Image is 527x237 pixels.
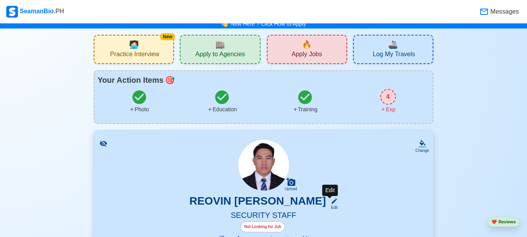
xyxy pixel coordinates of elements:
[165,74,175,86] span: todo
[293,105,318,114] div: Training
[492,219,497,224] span: heart
[6,6,64,18] div: SeamanBio
[231,21,306,27] a: New Here ? Click How to Apply
[98,74,429,86] div: Your Action Items
[415,148,429,153] div: Change
[219,18,231,30] span: bell
[207,105,237,114] div: Education
[215,39,225,50] span: agencies
[54,8,64,14] span: .PH
[489,7,519,16] span: Messages
[388,39,398,50] span: travel
[291,50,322,60] span: Apply Jobs
[380,89,396,105] div: 4
[103,210,424,221] h5: SECURITY STAFF
[285,187,297,191] div: Upload
[129,39,139,50] span: interview
[195,50,245,60] span: Apply to Agencies
[110,50,159,60] span: Practice Interview
[328,205,338,210] div: Edit
[380,105,395,114] div: Exp
[6,6,18,18] img: Logo
[241,221,285,232] div: Not Looking for Job
[160,33,175,40] div: New
[302,39,312,50] span: new
[373,50,415,60] span: Log My Travels
[129,105,149,114] div: Photo
[322,185,338,196] div: Edit
[488,217,519,227] button: heartReviews
[189,194,326,210] h3: REOVIN [PERSON_NAME]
